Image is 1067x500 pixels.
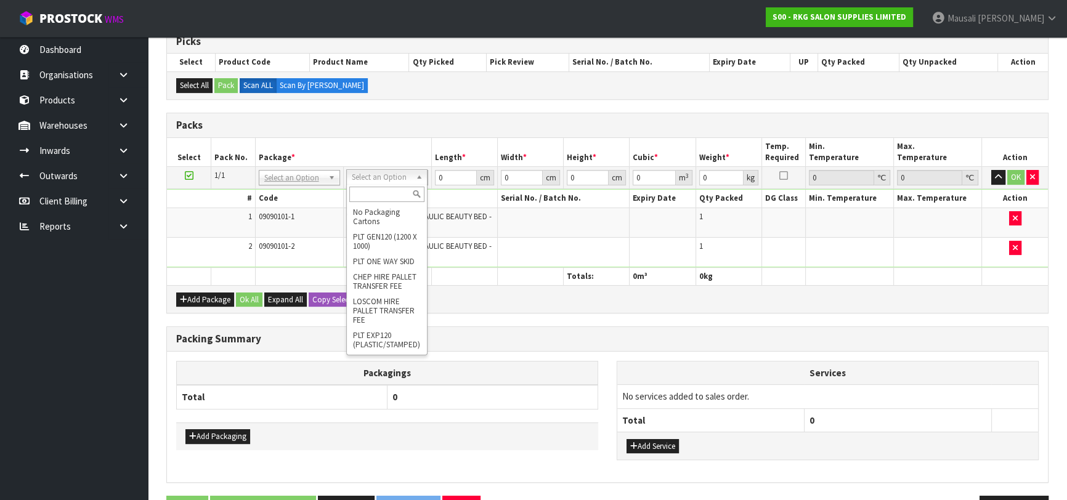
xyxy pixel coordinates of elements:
[477,170,494,185] div: cm
[177,361,598,385] th: Packagings
[343,190,497,208] th: Name
[696,138,761,167] th: Weight
[630,267,696,285] th: m³
[633,271,637,281] span: 0
[310,54,409,71] th: Product Name
[709,54,790,71] th: Expiry Date
[264,171,323,185] span: Select an Option
[392,391,397,403] span: 0
[349,294,424,328] li: LOSCOM HIRE PALLET TRANSFER FEE
[255,190,343,208] th: Code
[696,190,761,208] th: Qty Packed
[309,292,363,307] button: Copy Selected
[564,138,630,167] th: Height
[259,211,294,222] span: 09090101-1
[894,138,982,167] th: Max. Temperature
[255,138,431,167] th: Package
[617,361,1038,385] th: Services
[761,138,806,167] th: Temp. Required
[215,54,309,71] th: Product Code
[167,190,255,208] th: #
[431,138,497,167] th: Length
[211,138,256,167] th: Pack No.
[982,190,1048,208] th: Action
[167,138,211,167] th: Select
[105,14,124,25] small: WMS
[630,138,696,167] th: Cubic
[259,241,294,251] span: 09090101-2
[349,254,424,269] li: PLT ONE WAY SKID
[487,54,569,71] th: Pick Review
[1007,170,1024,185] button: OK
[248,241,252,251] span: 2
[686,172,689,180] sup: 3
[806,190,894,208] th: Min. Temperature
[874,170,890,185] div: ℃
[699,211,703,222] span: 1
[569,54,710,71] th: Serial No. / Batch No.
[609,170,626,185] div: cm
[744,170,758,185] div: kg
[982,138,1048,167] th: Action
[497,138,563,167] th: Width
[962,170,978,185] div: ℃
[18,10,34,26] img: cube-alt.png
[790,54,817,71] th: UP
[214,170,225,180] span: 1/1
[176,292,234,307] button: Add Package
[627,439,679,454] button: Add Service
[349,269,424,294] li: CHEP HIRE PALLET TRANSFER FEE
[349,229,424,254] li: PLT GEN120 (1200 X 1000)
[773,12,906,22] strong: S00 - RKG SALON SUPPLIES LIMITED
[176,78,213,93] button: Select All
[349,204,424,229] li: No Packaging Cartons
[699,271,704,281] span: 0
[497,190,630,208] th: Serial No. / Batch No.
[899,54,998,71] th: Qty Unpacked
[177,385,387,409] th: Total
[947,12,976,24] span: Mausali
[543,170,560,185] div: cm
[617,408,805,432] th: Total
[276,78,368,93] label: Scan By [PERSON_NAME]
[268,294,303,305] span: Expand All
[617,385,1038,408] td: No services added to sales order.
[978,12,1044,24] span: [PERSON_NAME]
[240,78,277,93] label: Scan ALL
[997,54,1048,71] th: Action
[809,414,814,426] span: 0
[264,292,307,307] button: Expand All
[630,190,696,208] th: Expiry Date
[349,328,424,352] li: PLT EXP120 (PLASTIC/STAMPED)
[409,54,487,71] th: Qty Picked
[817,54,899,71] th: Qty Packed
[176,119,1039,131] h3: Packs
[167,54,215,71] th: Select
[176,36,1039,47] h3: Picks
[39,10,102,26] span: ProStock
[214,78,238,93] button: Pack
[676,170,692,185] div: m
[806,138,894,167] th: Min. Temperature
[894,190,982,208] th: Max. Temperature
[564,267,630,285] th: Totals:
[352,170,411,185] span: Select an Option
[248,211,252,222] span: 1
[236,292,262,307] button: Ok All
[185,429,250,444] button: Add Packaging
[696,267,761,285] th: kg
[699,241,703,251] span: 1
[176,333,1039,345] h3: Packing Summary
[761,190,806,208] th: DG Class
[766,7,913,27] a: S00 - RKG SALON SUPPLIES LIMITED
